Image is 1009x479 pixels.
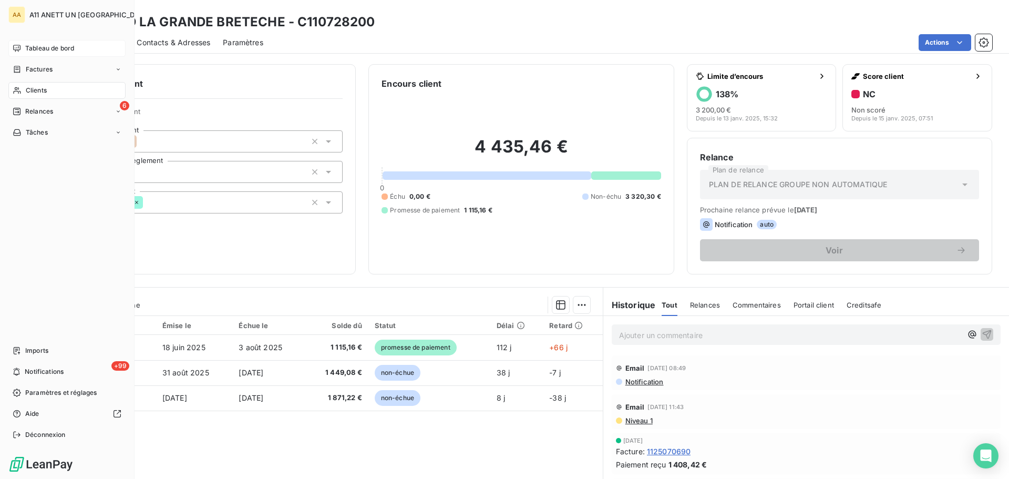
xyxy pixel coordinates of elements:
[716,89,738,99] h6: 138 %
[549,368,561,377] span: -7 j
[700,151,979,164] h6: Relance
[375,340,457,355] span: promesse de paiement
[851,115,933,121] span: Depuis le 15 janv. 2025, 07:51
[26,86,47,95] span: Clients
[687,64,837,131] button: Limite d’encours138%3 200,00 €Depuis le 13 janv. 2025, 15:32
[111,361,129,371] span: +99
[25,107,53,116] span: Relances
[616,459,666,470] span: Paiement reçu
[25,409,39,419] span: Aide
[120,101,129,110] span: 6
[662,301,677,309] span: Tout
[847,301,882,309] span: Creditsafe
[64,77,343,90] h6: Informations client
[497,393,505,402] span: 8 j
[733,301,781,309] span: Commentaires
[757,220,777,229] span: auto
[647,404,684,410] span: [DATE] 11:43
[863,72,970,80] span: Score client
[137,37,210,48] span: Contacts & Adresses
[549,343,568,352] span: +66 j
[239,321,298,330] div: Échue le
[409,192,430,201] span: 0,00 €
[162,368,209,377] span: 31 août 2025
[311,368,362,378] span: 1 449,08 €
[25,367,64,376] span: Notifications
[851,106,886,114] span: Non scoré
[625,364,645,372] span: Email
[26,65,53,74] span: Factures
[625,403,645,411] span: Email
[842,64,992,131] button: Score clientNCNon scoréDepuis le 15 janv. 2025, 07:51
[549,393,566,402] span: -38 j
[464,206,492,215] span: 1 115,16 €
[311,393,362,403] span: 1 871,22 €
[143,198,151,207] input: Ajouter une valeur
[919,34,971,51] button: Actions
[8,456,74,473] img: Logo LeanPay
[25,430,66,440] span: Déconnexion
[162,343,205,352] span: 18 juin 2025
[29,11,150,19] span: A11 ANETT UN [GEOGRAPHIC_DATA]
[696,115,778,121] span: Depuis le 13 janv. 2025, 15:32
[668,459,707,470] span: 1 408,42 €
[162,393,187,402] span: [DATE]
[794,301,834,309] span: Portail client
[390,192,405,201] span: Échu
[25,346,48,355] span: Imports
[382,136,661,168] h2: 4 435,46 €
[375,390,420,406] span: non-échue
[624,416,653,425] span: Niveau 1
[700,239,979,261] button: Voir
[624,378,664,386] span: Notification
[311,321,362,330] div: Solde dû
[92,13,375,32] h3: EHPAD LA GRANDE BRETECHE - C110728200
[616,446,645,457] span: Facture :
[223,37,263,48] span: Paramètres
[794,206,818,214] span: [DATE]
[311,342,362,353] span: 1 115,16 €
[382,77,441,90] h6: Encours client
[497,368,510,377] span: 38 j
[647,446,691,457] span: 1125070690
[85,107,343,122] span: Propriétés Client
[375,365,420,381] span: non-échue
[707,72,814,80] span: Limite d’encours
[700,206,979,214] span: Prochaine relance prévue le
[713,246,956,254] span: Voir
[25,44,74,53] span: Tableau de bord
[375,321,484,330] div: Statut
[497,343,512,352] span: 112 j
[26,128,48,137] span: Tâches
[647,365,686,371] span: [DATE] 08:49
[497,321,537,330] div: Délai
[239,343,282,352] span: 3 août 2025
[239,393,263,402] span: [DATE]
[390,206,460,215] span: Promesse de paiement
[690,301,720,309] span: Relances
[709,179,888,190] span: PLAN DE RELANCE GROUPE NON AUTOMATIQUE
[8,6,25,23] div: AA
[591,192,621,201] span: Non-échu
[137,137,145,146] input: Ajouter une valeur
[625,192,661,201] span: 3 320,30 €
[380,184,384,192] span: 0
[549,321,596,330] div: Retard
[696,106,731,114] span: 3 200,00 €
[239,368,263,377] span: [DATE]
[25,388,97,398] span: Paramètres et réglages
[715,220,753,229] span: Notification
[8,405,126,422] a: Aide
[973,443,998,468] div: Open Intercom Messenger
[603,299,656,311] h6: Historique
[623,437,643,444] span: [DATE]
[162,321,226,330] div: Émise le
[863,89,876,99] h6: NC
